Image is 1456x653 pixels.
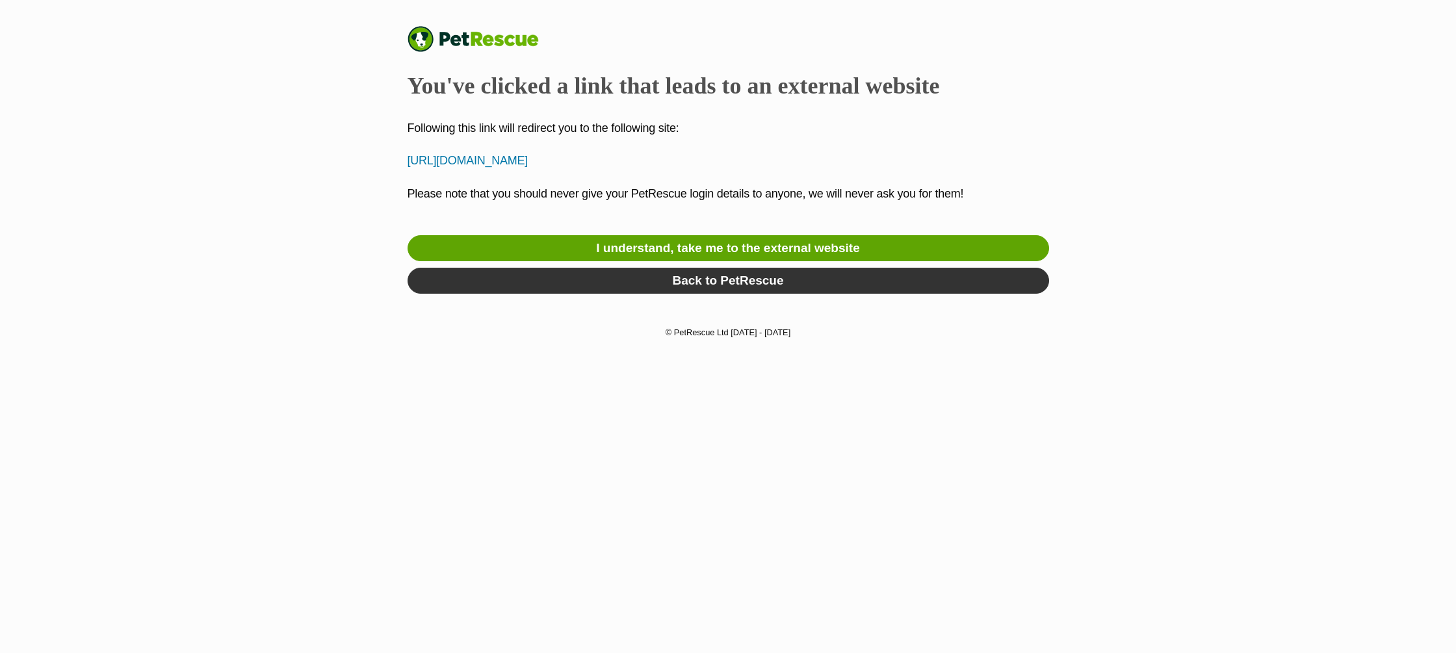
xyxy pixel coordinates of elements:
[408,152,1049,170] p: [URL][DOMAIN_NAME]
[408,185,1049,220] p: Please note that you should never give your PetRescue login details to anyone, we will never ask ...
[408,120,1049,137] p: Following this link will redirect you to the following site:
[408,26,552,52] a: PetRescue
[408,235,1049,261] a: I understand, take me to the external website
[408,268,1049,294] a: Back to PetRescue
[666,327,790,337] small: © PetRescue Ltd [DATE] - [DATE]
[408,71,1049,100] h2: You've clicked a link that leads to an external website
